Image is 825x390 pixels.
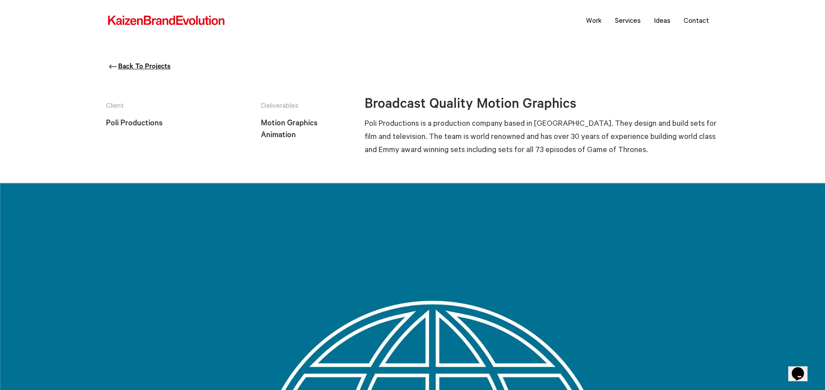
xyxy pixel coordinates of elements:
[677,9,716,31] a: Contact
[261,99,363,111] p: Deliverables
[365,97,721,114] h3: Broadcast Quality Motion Graphics
[106,99,259,111] p: Client
[107,15,225,26] img: kbe_logo_new.svg
[261,131,363,141] li: Animation
[109,64,117,69] img: arrow-back
[608,9,647,31] a: Services
[365,117,721,156] p: Poli Productions is a production company based in [GEOGRAPHIC_DATA]. They design and build sets f...
[647,9,677,31] a: Ideas
[579,9,608,31] a: Work
[788,355,816,381] iframe: chat widget
[261,119,363,129] li: Motion Graphics
[110,63,171,71] a: Back To Projects
[106,119,259,129] h3: Poli Productions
